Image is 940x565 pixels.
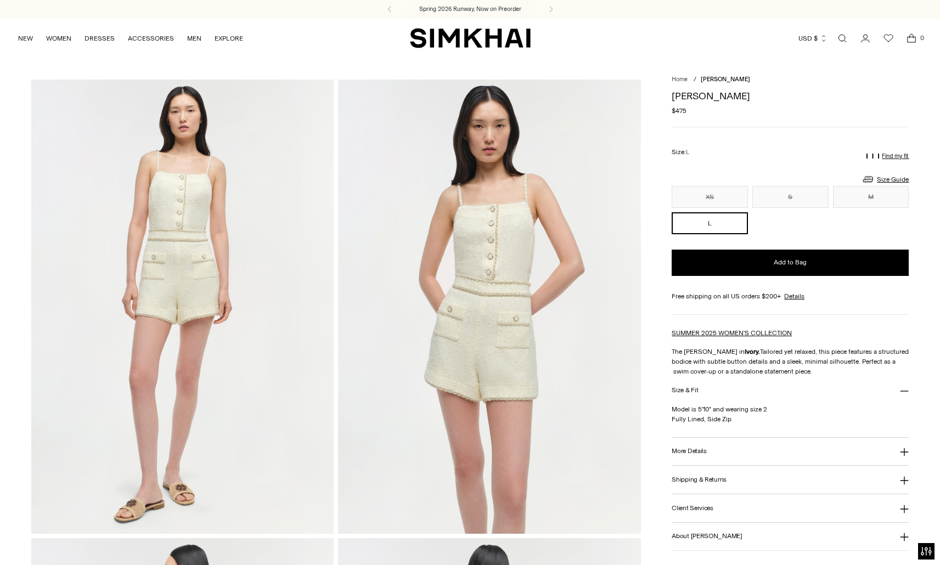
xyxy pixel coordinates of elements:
[672,387,698,394] h3: Size & Fit
[672,250,909,276] button: Add to Bag
[672,505,713,512] h3: Client Services
[672,147,689,157] label: Size:
[672,75,909,84] nav: breadcrumbs
[672,533,742,540] h3: About [PERSON_NAME]
[672,494,909,522] button: Client Services
[18,26,33,50] a: NEW
[854,27,876,49] a: Go to the account page
[752,186,829,208] button: S
[701,76,750,83] span: [PERSON_NAME]
[900,27,922,49] a: Open cart modal
[672,404,909,424] p: Model is 5'10" and wearing size 2 Fully Lined, Side Zip
[833,186,909,208] button: M
[798,26,828,50] button: USD $
[672,212,748,234] button: L
[672,76,688,83] a: Home
[128,26,174,50] a: ACCESSORIES
[774,258,807,267] span: Add to Bag
[672,186,748,208] button: XS
[215,26,243,50] a: EXPLORE
[784,291,804,301] a: Details
[31,80,334,533] img: Ginny Romper
[672,347,909,376] p: The [PERSON_NAME] in Tailored yet relaxed, this piece features a structured bodice with subtle bu...
[672,476,727,483] h3: Shipping & Returns
[745,348,760,355] strong: Ivory.
[85,26,115,50] a: DRESSES
[831,27,853,49] a: Open search modal
[338,80,641,533] img: Ginny Romper
[672,376,909,404] button: Size & Fit
[672,448,706,455] h3: More Details
[877,27,899,49] a: Wishlist
[694,75,696,84] div: /
[672,523,909,551] button: About [PERSON_NAME]
[672,106,686,116] span: $475
[672,329,792,337] a: SUMMER 2025 WOMEN'S COLLECTION
[187,26,201,50] a: MEN
[672,466,909,494] button: Shipping & Returns
[686,149,689,156] span: L
[672,291,909,301] div: Free shipping on all US orders $200+
[672,438,909,466] button: More Details
[672,91,909,101] h1: [PERSON_NAME]
[46,26,71,50] a: WOMEN
[410,27,531,49] a: SIMKHAI
[862,172,909,186] a: Size Guide
[917,33,927,43] span: 0
[419,5,521,14] a: Spring 2026 Runway, Now on Preorder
